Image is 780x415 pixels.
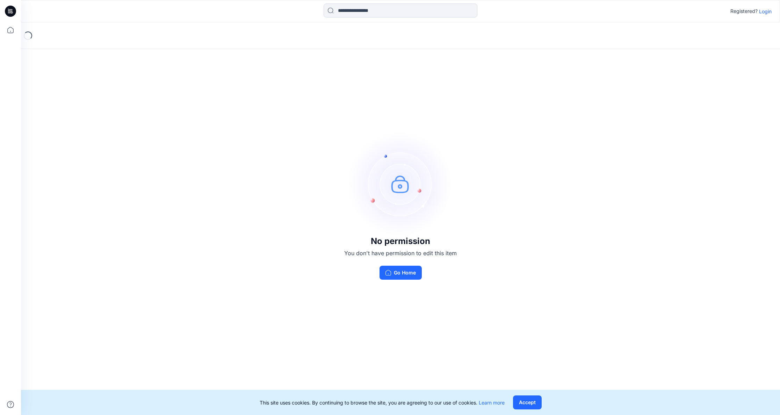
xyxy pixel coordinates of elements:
[260,399,505,406] p: This site uses cookies. By continuing to browse the site, you are agreeing to our use of cookies.
[479,400,505,406] a: Learn more
[513,395,542,409] button: Accept
[344,249,457,257] p: You don't have permission to edit this item
[348,131,453,236] img: no-perm.svg
[730,7,758,15] p: Registered?
[380,266,422,280] button: Go Home
[759,8,772,15] p: Login
[344,236,457,246] h3: No permission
